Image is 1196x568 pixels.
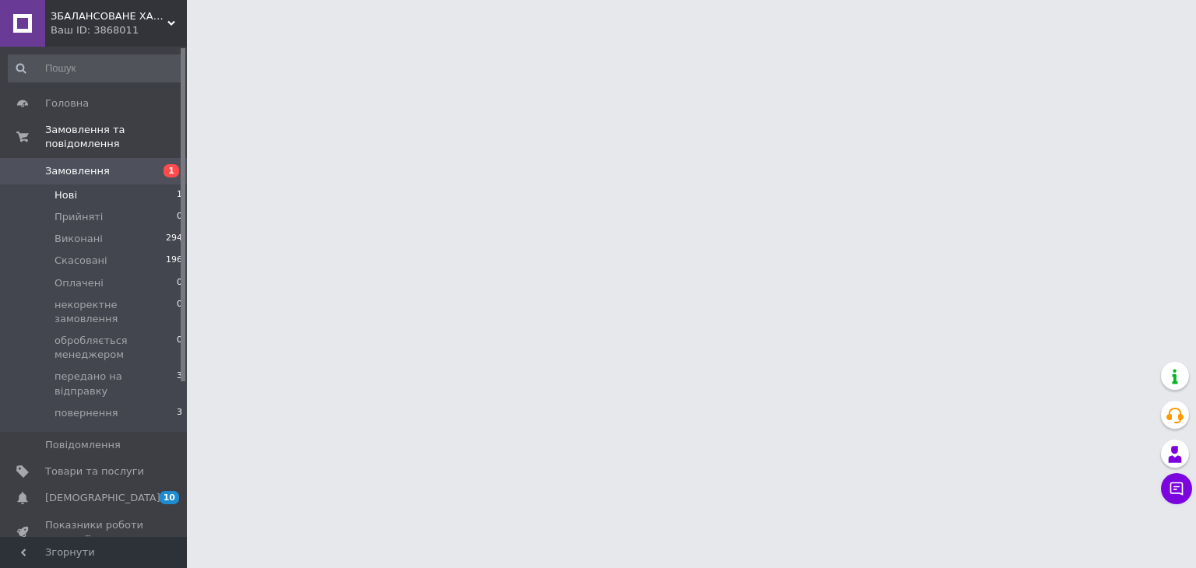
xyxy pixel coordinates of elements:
span: Товари та послуги [45,465,144,479]
span: 3 [177,406,182,420]
span: Виконані [55,232,103,246]
span: обробляється менеджером [55,334,177,362]
span: 0 [177,334,182,362]
span: 3 [177,370,182,398]
span: 0 [177,210,182,224]
span: Повідомлення [45,438,121,452]
span: Замовлення та повідомлення [45,123,187,151]
span: [DEMOGRAPHIC_DATA] [45,491,160,505]
button: Чат з покупцем [1161,473,1192,504]
span: передано на відправку [55,370,177,398]
span: 1 [164,164,179,177]
span: 0 [177,276,182,290]
span: 10 [160,491,179,504]
span: Скасовані [55,254,107,268]
span: Замовлення [45,164,110,178]
span: повернення [55,406,118,420]
span: 0 [177,298,182,326]
span: Прийняті [55,210,103,224]
span: 196 [166,254,182,268]
input: Пошук [8,54,184,82]
span: 1 [177,188,182,202]
div: Ваш ID: 3868011 [51,23,187,37]
span: некоректне замовлення [55,298,177,326]
span: 294 [166,232,182,246]
span: Нові [55,188,77,202]
span: Показники роботи компанії [45,518,144,546]
span: ЗБАЛАНСОВАНЕ ХАРЧУВАННЯ [51,9,167,23]
span: Оплачені [55,276,104,290]
span: Головна [45,96,89,110]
